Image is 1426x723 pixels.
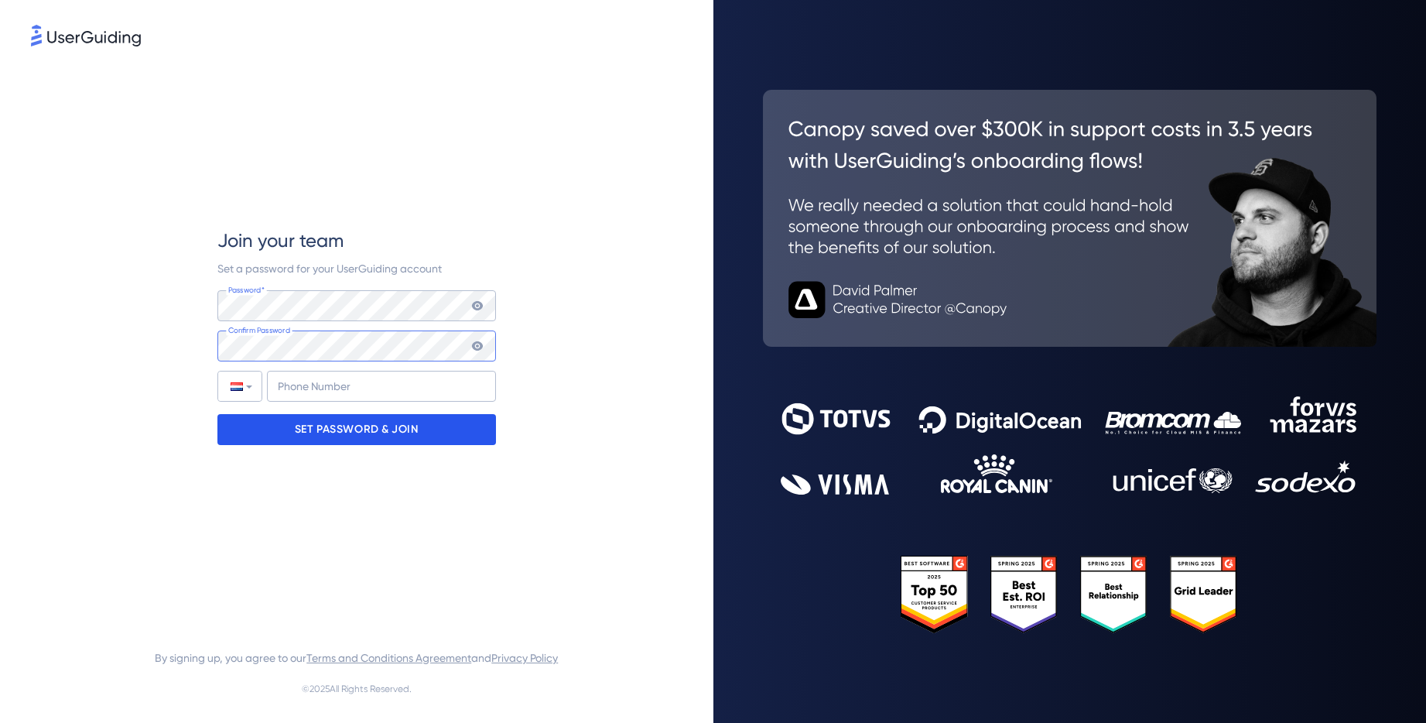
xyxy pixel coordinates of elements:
div: Netherlands: + 31 [218,372,262,401]
a: Terms and Conditions Agreement [306,652,471,664]
span: Set a password for your UserGuiding account [217,262,442,275]
a: Privacy Policy [491,652,558,664]
span: © 2025 All Rights Reserved. [302,680,412,698]
img: 8faab4ba6bc7696a72372aa768b0286c.svg [31,25,141,46]
input: Phone Number [267,371,496,402]
span: By signing up, you agree to our and [155,649,558,667]
img: 9302ce2ac39453076f5bc0f2f2ca889b.svg [781,396,1358,495]
span: Join your team [217,228,344,253]
img: 26c0aa7c25a843aed4baddd2b5e0fa68.svg [763,90,1377,347]
p: SET PASSWORD & JOIN [295,417,419,442]
img: 25303e33045975176eb484905ab012ff.svg [901,556,1238,633]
